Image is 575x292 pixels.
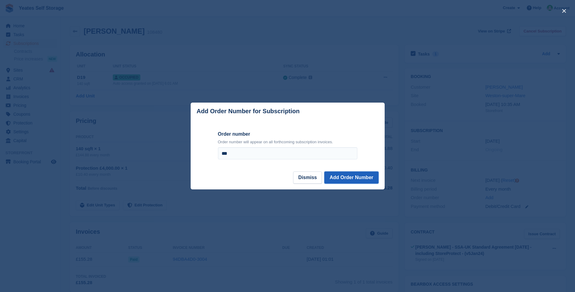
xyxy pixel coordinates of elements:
label: Order number [218,131,357,138]
button: Dismiss [293,171,322,184]
p: Order number will appear on all forthcoming subscription invoices. [218,139,357,145]
button: close [559,6,569,16]
p: Add Order Number for Subscription [197,108,300,115]
button: Add Order Number [324,171,378,184]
